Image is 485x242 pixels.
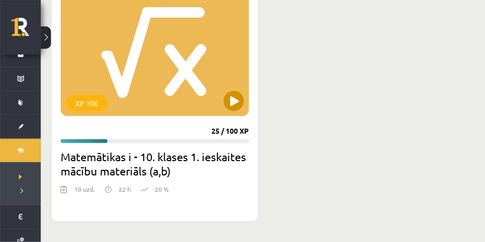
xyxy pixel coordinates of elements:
[66,95,108,111] div: XP 100
[74,185,95,200] div: 10 uzd.
[11,18,41,43] a: Rīgas 1. Tālmācības vidusskola
[119,185,131,194] p: 22 h
[61,149,249,178] h2: Matemātikas i - 10. klases 1. ieskaites mācību materiāls (a,b)
[155,185,169,194] p: 20 %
